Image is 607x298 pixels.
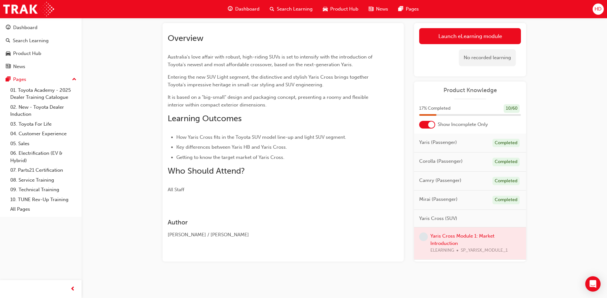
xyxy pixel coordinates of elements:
[176,144,287,150] span: Key differences between Yaris HB and Yaris Cross.
[8,165,79,175] a: 07. Parts21 Certification
[419,232,428,241] span: learningRecordVerb_NONE-icon
[235,5,260,13] span: Dashboard
[8,148,79,165] a: 06. Electrification (EV & Hybrid)
[6,38,10,44] span: search-icon
[6,77,11,82] span: pages-icon
[419,177,461,184] span: Camry (Passenger)
[168,231,376,239] div: [PERSON_NAME] / [PERSON_NAME]
[8,139,79,149] a: 05. Sales
[8,129,79,139] a: 04. Customer Experience
[492,196,520,204] div: Completed
[6,51,11,57] span: car-icon
[419,158,463,165] span: Corolla (Passenger)
[419,105,451,112] span: 17 % Completed
[504,104,520,113] div: 10 / 60
[369,5,373,13] span: news-icon
[492,139,520,147] div: Completed
[323,5,328,13] span: car-icon
[330,5,358,13] span: Product Hub
[318,3,363,16] a: car-iconProduct Hub
[419,139,457,146] span: Yaris (Passenger)
[8,102,79,119] a: 02. New - Toyota Dealer Induction
[168,187,184,192] span: All Staff
[6,25,11,31] span: guage-icon
[419,215,457,222] span: Yaris Cross (SUV)
[8,119,79,129] a: 03. Toyota For Life
[8,195,79,205] a: 10. TUNE Rev-Up Training
[3,74,79,85] button: Pages
[6,64,11,70] span: news-icon
[13,24,37,31] div: Dashboard
[406,5,419,13] span: Pages
[419,28,521,44] a: Launch eLearning module
[277,5,313,13] span: Search Learning
[168,74,370,88] span: Entering the new SUV Light segment, the distinctive and stylish Yaris Cross brings together Toyot...
[228,5,233,13] span: guage-icon
[492,158,520,166] div: Completed
[398,5,403,13] span: pages-icon
[376,5,388,13] span: News
[3,22,79,34] a: Dashboard
[595,5,602,13] span: HD
[265,3,318,16] a: search-iconSearch Learning
[8,85,79,102] a: 01. Toyota Academy - 2025 Dealer Training Catalogue
[168,94,370,108] span: It is based on a "big-small" design and packaging concept, presenting a roomy and flexible interi...
[3,61,79,73] a: News
[168,114,242,123] span: Learning Outcomes
[419,196,458,203] span: Mirai (Passenger)
[168,219,376,226] h3: Author
[8,185,79,195] a: 09. Technical Training
[72,75,76,84] span: up-icon
[492,177,520,185] div: Completed
[459,49,516,66] div: No recorded learning
[168,33,204,43] span: Overview
[393,3,424,16] a: pages-iconPages
[168,54,374,67] span: Australia's love affair with robust, high-riding SUVs is set to intensify with the introduction o...
[13,37,49,44] div: Search Learning
[419,87,521,94] a: Product Knowledge
[363,3,393,16] a: news-iconNews
[438,121,488,128] span: Show Incomplete Only
[3,20,79,74] button: DashboardSearch LearningProduct HubNews
[13,76,26,83] div: Pages
[176,134,346,140] span: How Yaris Cross fits in the Toyota SUV model line-up and light SUV segment.
[270,5,274,13] span: search-icon
[593,4,604,15] button: HD
[3,48,79,59] a: Product Hub
[13,50,41,57] div: Product Hub
[70,285,75,293] span: prev-icon
[8,204,79,214] a: All Pages
[3,35,79,47] a: Search Learning
[8,175,79,185] a: 08. Service Training
[585,276,601,292] div: Open Intercom Messenger
[176,154,284,160] span: Getting to know the target market of Yaris Cross.
[168,166,245,176] span: Who Should Attend?
[223,3,265,16] a: guage-iconDashboard
[3,2,54,16] img: Trak
[13,63,25,70] div: News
